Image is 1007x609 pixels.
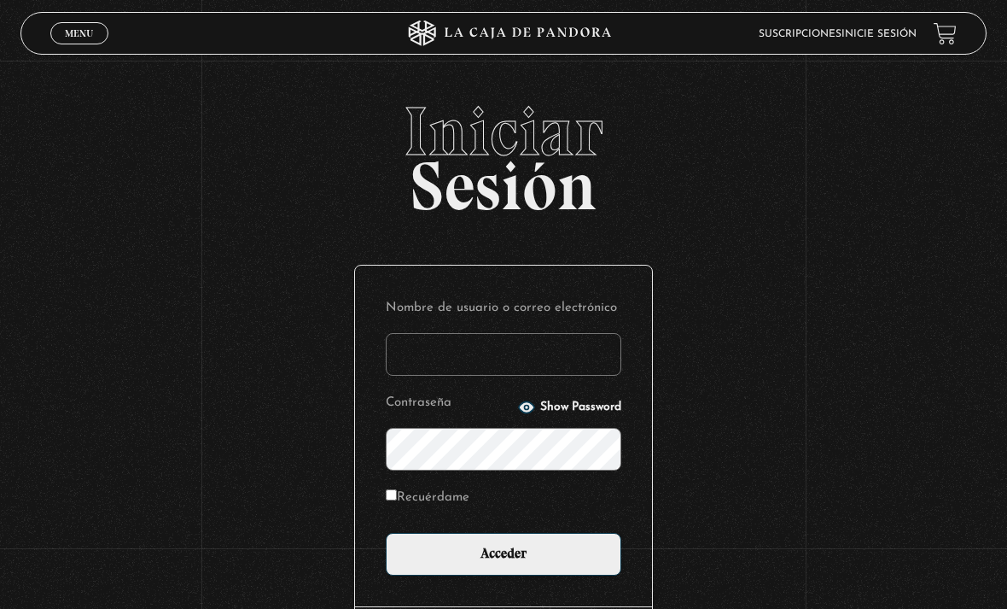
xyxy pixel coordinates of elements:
[60,43,100,55] span: Cerrar
[386,486,469,509] label: Recuérdame
[386,489,397,501] input: Recuérdame
[518,399,621,416] button: Show Password
[20,97,987,166] span: Iniciar
[20,97,987,207] h2: Sesión
[841,29,917,39] a: Inicie sesión
[386,296,621,319] label: Nombre de usuario o correo electrónico
[934,22,957,45] a: View your shopping cart
[759,29,841,39] a: Suscripciones
[65,28,93,38] span: Menu
[386,533,621,576] input: Acceder
[386,391,513,414] label: Contraseña
[540,401,621,413] span: Show Password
